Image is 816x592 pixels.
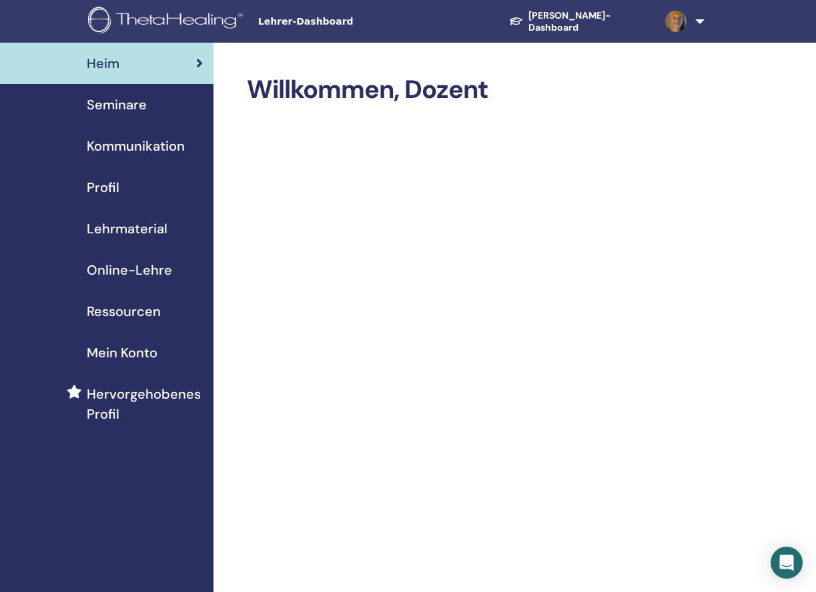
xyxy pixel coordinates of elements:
span: Ressourcen [87,301,161,321]
span: Seminare [87,95,147,115]
span: Mein Konto [87,343,157,363]
span: Profil [87,177,119,197]
a: [PERSON_NAME]-Dashboard [498,3,655,40]
span: Heim [87,53,119,73]
span: Kommunikation [87,136,185,156]
img: graduation-cap-white.svg [509,16,523,26]
span: Lehrer-Dashboard [258,15,458,29]
h2: Willkommen, Dozent [247,75,705,105]
img: logo.png [88,7,248,37]
span: Hervorgehobenes Profil [87,384,203,424]
span: Lehrmaterial [87,219,167,239]
img: default.jpg [665,11,687,32]
div: Open Intercom Messenger [771,547,803,579]
span: Online-Lehre [87,260,172,280]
